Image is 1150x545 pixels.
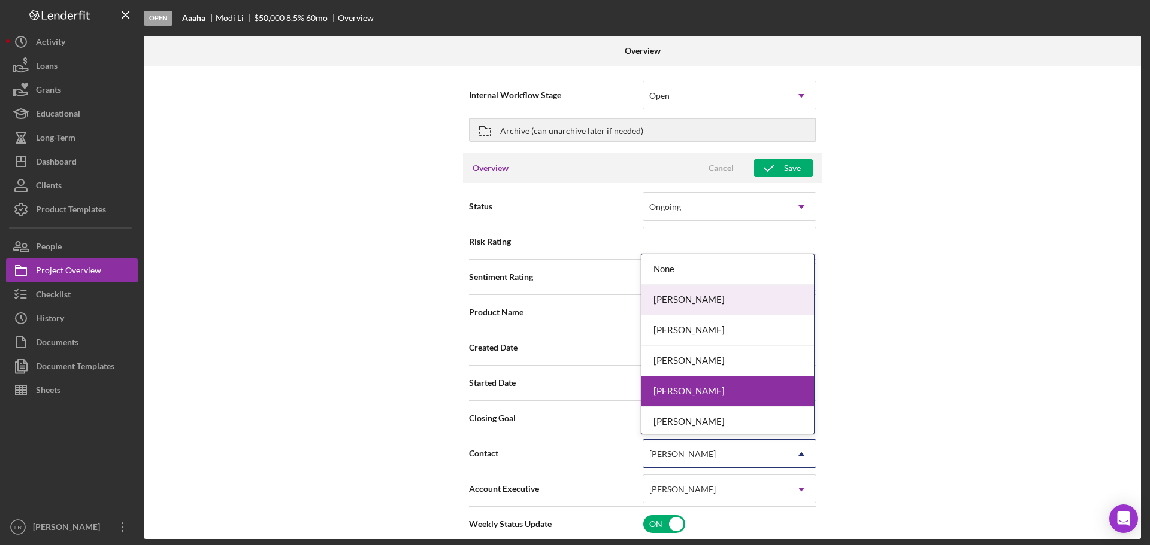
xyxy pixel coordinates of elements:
div: Open [649,91,670,101]
div: Product Templates [36,197,106,224]
div: Activity [36,30,65,57]
div: Sheets [36,378,60,405]
div: Grants [36,78,61,105]
div: [PERSON_NAME] [641,285,814,315]
span: Risk Rating [469,236,643,248]
div: 8.5 % [286,13,304,23]
button: Grants [6,78,138,102]
div: [PERSON_NAME] [641,315,814,346]
button: Activity [6,30,138,54]
button: People [6,235,138,258]
div: [PERSON_NAME] [649,485,716,494]
div: Cancel [709,159,734,177]
div: Archive (can unarchive later if needed) [500,119,643,141]
div: Checklist [36,282,71,309]
div: Project Overview [36,258,101,285]
div: Long-Term [36,126,75,153]
button: Checklist [6,282,138,306]
b: Aaaha [182,13,205,23]
div: Dashboard [36,150,77,176]
div: 60 mo [306,13,328,23]
div: [PERSON_NAME] [649,449,716,459]
button: Documents [6,330,138,354]
button: Educational [6,102,138,126]
button: LR[PERSON_NAME] [6,515,138,539]
span: Internal Workflow Stage [469,89,643,101]
div: Ongoing [649,202,681,212]
span: Account Executive [469,483,643,495]
button: Sheets [6,378,138,402]
button: History [6,306,138,330]
div: None [641,254,814,285]
div: Document Templates [36,354,114,381]
button: Cancel [691,159,751,177]
div: Open [144,11,172,26]
span: Closing Goal [469,412,643,424]
span: Sentiment Rating [469,271,643,283]
b: Overview [625,46,661,56]
button: Save [754,159,813,177]
div: Modi Li [216,13,254,23]
span: Status [469,200,643,212]
div: [PERSON_NAME] [641,407,814,437]
button: Archive (can unarchive later if needed) [469,118,816,142]
div: Loans [36,54,57,81]
text: LR [14,524,22,531]
div: Documents [36,330,78,357]
span: Weekly Status Update [469,518,643,530]
button: Product Templates [6,197,138,221]
button: Project Overview [6,258,138,282]
button: Clients [6,173,138,197]
div: Educational [36,102,80,129]
span: $50,000 [254,13,285,23]
div: Save [784,159,801,177]
div: [PERSON_NAME] [30,515,108,542]
div: Clients [36,173,62,200]
button: Long-Term [6,126,138,150]
div: People [36,235,62,261]
button: Document Templates [6,354,138,378]
button: Dashboard [6,150,138,173]
div: History [36,306,64,333]
div: Overview [338,13,374,23]
span: Contact [469,447,643,459]
h3: Overview [473,162,509,174]
span: Created Date [469,342,643,354]
span: Product Name [469,306,643,318]
div: Open Intercom Messenger [1109,504,1138,533]
span: Started Date [469,377,643,389]
div: [PERSON_NAME] [641,376,814,407]
button: Loans [6,54,138,78]
div: [PERSON_NAME] [641,346,814,376]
